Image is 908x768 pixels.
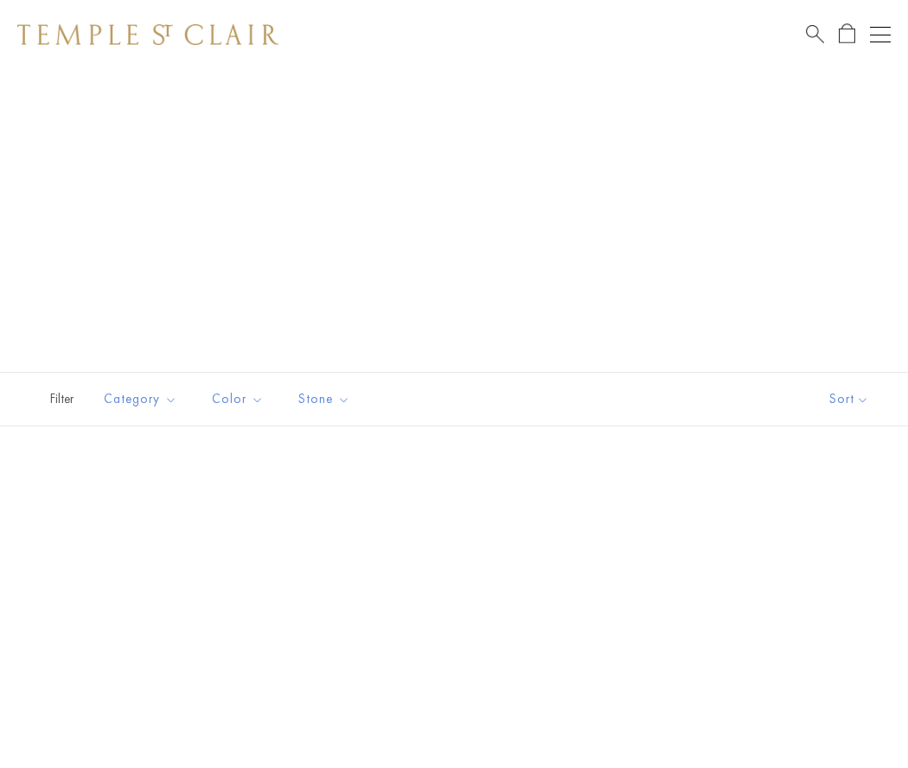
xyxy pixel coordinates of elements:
[203,388,277,410] span: Color
[285,380,363,419] button: Stone
[17,24,278,45] img: Temple St. Clair
[806,23,824,45] a: Search
[199,380,277,419] button: Color
[290,388,363,410] span: Stone
[91,380,190,419] button: Category
[790,373,908,426] button: Show sort by
[839,23,855,45] a: Open Shopping Bag
[870,24,891,45] button: Open navigation
[95,388,190,410] span: Category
